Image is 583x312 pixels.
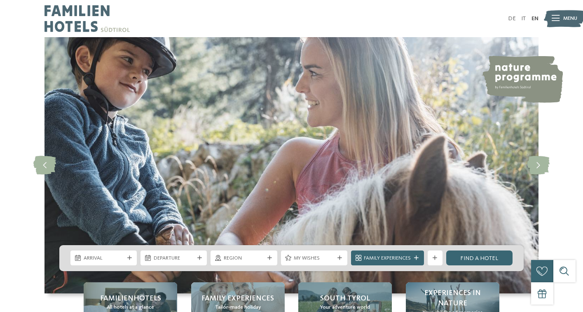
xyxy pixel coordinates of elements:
span: Departure [154,255,194,262]
span: Family Experiences [364,255,411,262]
span: South Tyrol [320,293,370,304]
img: Familienhotels Südtirol: The happy family places! [44,37,539,293]
span: Tailor-made holiday [215,304,261,311]
span: Region [224,255,264,262]
span: Family Experiences [201,293,274,304]
a: Find a hotel [446,251,513,265]
a: EN [531,16,539,21]
a: IT [521,16,526,21]
a: DE [508,16,516,21]
span: Experiences in nature [413,288,492,309]
span: Menu [563,15,577,22]
img: nature programme by Familienhotels Südtirol [481,56,563,103]
span: Arrival [84,255,124,262]
span: All hotels at a glance [107,304,154,311]
span: Your adventure world [320,304,370,311]
span: My wishes [294,255,334,262]
span: Familienhotels [100,293,161,304]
